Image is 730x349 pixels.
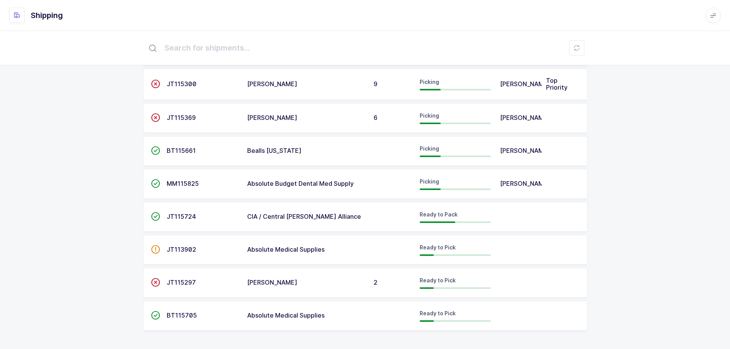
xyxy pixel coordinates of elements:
[420,178,439,185] span: Picking
[151,147,160,154] span: 
[247,80,297,88] span: [PERSON_NAME]
[420,145,439,152] span: Picking
[420,277,456,283] span: Ready to Pick
[167,279,196,286] span: JT115297
[420,112,439,119] span: Picking
[167,147,196,154] span: BT115661
[374,279,377,286] span: 2
[151,311,160,319] span: 
[151,213,160,220] span: 
[500,180,550,187] span: [PERSON_NAME]
[500,147,550,154] span: [PERSON_NAME]
[247,246,325,253] span: Absolute Medical Supplies
[247,147,302,154] span: Bealls [US_STATE]
[167,246,196,253] span: JT113902
[247,114,297,121] span: [PERSON_NAME]
[167,213,196,220] span: JT115724
[143,36,587,60] input: Search for shipments...
[151,80,160,88] span: 
[31,9,63,21] h1: Shipping
[247,311,325,319] span: Absolute Medical Supplies
[151,114,160,121] span: 
[374,114,377,121] span: 6
[151,180,160,187] span: 
[167,80,197,88] span: JT115300
[420,244,456,251] span: Ready to Pick
[500,80,550,88] span: [PERSON_NAME]
[420,79,439,85] span: Picking
[420,310,456,316] span: Ready to Pick
[374,80,377,88] span: 9
[151,246,160,253] span: 
[247,180,354,187] span: Absolute Budget Dental Med Supply
[167,180,199,187] span: MM115825
[151,279,160,286] span: 
[167,311,197,319] span: BT115705
[500,114,550,121] span: [PERSON_NAME]
[546,77,568,91] span: Top Priority
[167,114,196,121] span: JT115369
[420,211,458,218] span: Ready to Pack
[247,213,361,220] span: CIA / Central [PERSON_NAME] Alliance
[247,279,297,286] span: [PERSON_NAME]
